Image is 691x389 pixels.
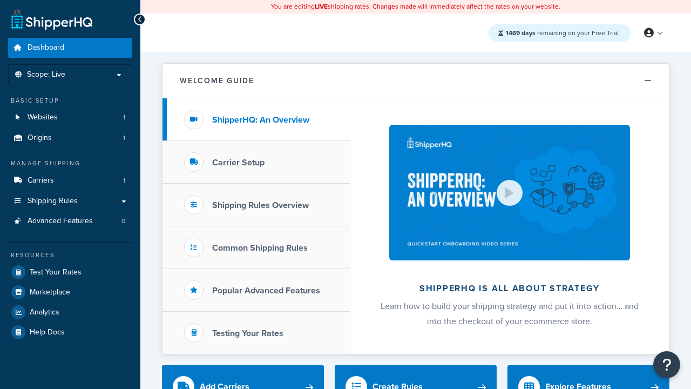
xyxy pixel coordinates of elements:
[8,251,132,260] div: Resources
[121,217,125,226] span: 0
[8,108,132,128] li: Websites
[180,77,254,85] h2: Welcome Guide
[8,38,132,58] a: Dashboard
[28,217,93,226] span: Advanced Features
[28,176,54,185] span: Carriers
[8,108,132,128] a: Websites1
[27,70,65,79] span: Scope: Live
[212,286,320,296] h3: Popular Advanced Features
[30,308,59,317] span: Analytics
[123,113,125,122] span: 1
[8,283,132,302] a: Marketplace
[212,328,283,338] h3: Testing Your Rates
[315,2,328,11] b: LIVE
[212,158,265,167] h3: Carrier Setup
[162,64,669,98] button: Welcome Guide
[506,28,536,38] strong: 1469 days
[8,211,132,231] a: Advanced Features0
[123,176,125,185] span: 1
[381,300,639,327] span: Learn how to build your shipping strategy and put it into action… and into the checkout of your e...
[28,197,78,206] span: Shipping Rules
[8,128,132,148] a: Origins1
[389,125,630,260] img: ShipperHQ is all about strategy
[123,133,125,143] span: 1
[212,200,309,210] h3: Shipping Rules Overview
[653,351,680,378] button: Open Resource Center
[8,263,132,282] a: Test Your Rates
[30,328,65,337] span: Help Docs
[8,211,132,231] li: Advanced Features
[28,43,64,52] span: Dashboard
[8,128,132,148] li: Origins
[28,113,58,122] span: Websites
[8,159,132,168] div: Manage Shipping
[212,115,309,125] h3: ShipperHQ: An Overview
[28,133,52,143] span: Origins
[8,171,132,191] a: Carriers1
[8,96,132,105] div: Basic Setup
[379,284,640,293] h2: ShipperHQ is all about strategy
[8,323,132,342] a: Help Docs
[212,243,308,253] h3: Common Shipping Rules
[8,191,132,211] a: Shipping Rules
[8,171,132,191] li: Carriers
[506,28,619,38] span: remaining on your Free Trial
[30,268,82,277] span: Test Your Rates
[30,288,70,297] span: Marketplace
[8,303,132,322] a: Analytics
